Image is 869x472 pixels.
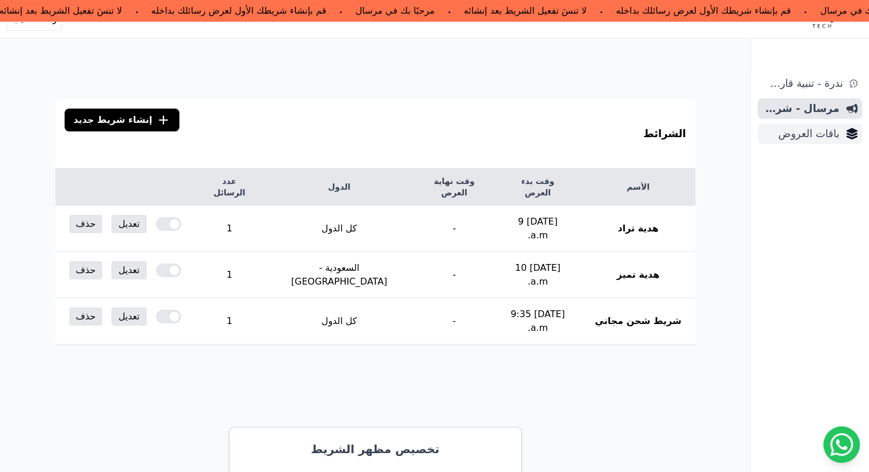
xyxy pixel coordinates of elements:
th: هدية تميز [581,252,695,298]
td: [DATE] 9:35 a.m. [494,298,581,345]
bdi: لا تنسَ تفعيل الشريط بعد إنشائه [464,5,587,16]
td: كل الدول [264,298,414,345]
td: 1 [195,206,265,252]
span: مرسال - شريط دعاية [762,101,839,117]
span: إنشاء شريط جديد [74,113,153,127]
th: الأسم [581,169,695,206]
a: تعديل [111,261,146,279]
span: ندرة - تنبية قارب علي النفاذ [762,75,843,91]
td: 1 [195,298,265,345]
bdi: قم بإنشاء شريطك الأول لعرض رسائلك بداخله [151,5,327,16]
span: إنشاء شريط جديد [65,145,180,159]
h3: الشرائط [643,126,686,142]
bdi: مرحبًا بك في مرسال [356,5,435,16]
th: شريط شحن مجاني [581,298,695,345]
th: الدول [264,169,414,206]
bdi: قم بإنشاء شريطك الأول لعرض رسائلك بداخله [616,5,792,16]
a: تعديل [111,307,146,326]
td: - [414,298,494,345]
a: تعديل [111,215,146,233]
td: السعودية - [GEOGRAPHIC_DATA] [264,252,414,298]
th: هدية تراد [581,206,695,252]
span: باقات العروض [762,126,839,142]
button: حذف [69,307,103,326]
button: حذف [69,215,103,233]
td: [DATE] 10 a.m. [494,252,581,298]
td: - [414,252,494,298]
th: وقت نهاية العرض [414,169,494,206]
th: عدد الرسائل [195,169,265,206]
td: - [414,206,494,252]
h3: تخصيص مظهر الشريط [243,441,507,457]
td: كل الدول [264,206,414,252]
button: حذف [69,261,103,279]
td: 1 [195,252,265,298]
th: وقت بدء العرض [494,169,581,206]
a: إنشاء شريط جديد [65,109,180,131]
td: [DATE] 9 a.m. [494,206,581,252]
